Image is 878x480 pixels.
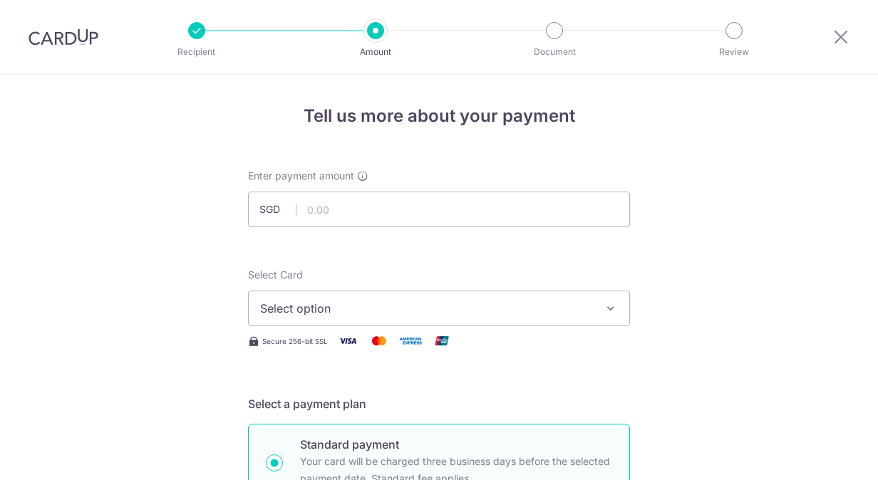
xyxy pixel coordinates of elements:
p: Standard payment [300,436,612,453]
img: Visa [334,332,362,350]
span: Enter payment amount [248,169,354,183]
span: translation missing: en.payables.payment_networks.credit_card.summary.labels.select_card [248,268,303,281]
p: Amount [323,45,428,59]
span: SGD [259,202,296,216]
span: Select option [260,300,592,317]
p: Recipient [144,45,249,59]
img: Union Pay [428,332,456,350]
h5: Select a payment plan [248,395,630,412]
button: Select option [248,291,630,326]
h4: Tell us more about your payment [248,103,630,129]
img: Mastercard [365,332,393,350]
input: 0.00 [248,192,630,227]
p: Document [502,45,607,59]
img: CardUp [29,28,98,46]
p: Review [681,45,787,59]
span: Secure 256-bit SSL [262,335,328,347]
img: American Express [396,332,425,350]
